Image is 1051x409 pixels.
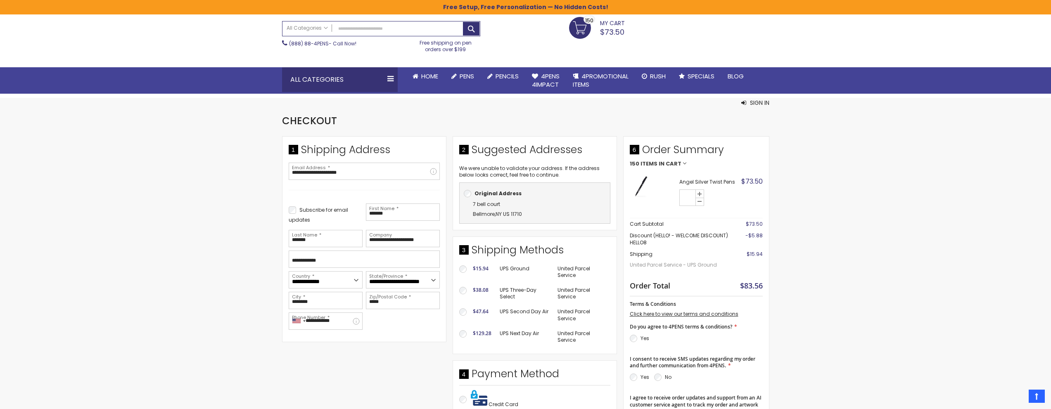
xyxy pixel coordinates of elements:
[553,261,610,283] td: United Parcel Service
[460,72,474,80] span: Pens
[630,300,676,307] span: Terms & Conditions
[741,99,769,107] button: Sign In
[282,67,398,92] div: All Categories
[289,143,440,161] div: Shipping Address
[473,201,500,208] span: 7 bell court
[740,281,763,291] span: $83.56
[630,218,731,230] th: Cart Subtotal
[630,161,639,167] span: 150
[569,17,625,38] a: $73.50 150
[481,67,525,85] a: Pencils
[553,304,610,326] td: United Parcel Service
[641,374,649,381] label: Yes
[282,114,337,128] span: Checkout
[728,72,744,80] span: Blog
[741,177,763,186] span: $73.50
[473,210,495,218] span: Bellmore
[525,67,566,94] a: 4Pens4impact
[746,220,763,227] span: $73.50
[630,251,652,258] span: Shipping
[641,161,681,167] span: Items in Cart
[473,265,489,272] span: $15.94
[473,308,489,315] span: $47.64
[406,67,445,85] a: Home
[635,67,672,85] a: Rush
[496,72,519,80] span: Pencils
[464,199,606,219] div: ,
[630,258,731,272] span: United Parcel Service - UPS Ground
[473,330,491,337] span: $129.28
[511,210,522,218] span: 11710
[553,283,610,304] td: United Parcel Service
[745,232,763,239] span: -$5.88
[553,326,610,348] td: United Parcel Service
[459,143,610,161] div: Suggested Addresses
[747,251,763,258] span: $15.94
[630,232,728,239] span: Discount (HELLO! - WELCOME DISCOUNT)
[641,335,649,342] label: Yes
[489,401,518,408] span: Credit Card
[688,72,714,80] span: Specials
[630,355,755,369] span: I consent to receive SMS updates regarding my order and further communication from 4PENS.
[459,165,610,178] p: We were unable to validate your address. If the address below looks correct, feel free to continue.
[566,67,635,94] a: 4PROMOTIONALITEMS
[421,72,438,80] span: Home
[473,286,489,293] span: $38.08
[496,283,554,304] td: UPS Three-Day Select
[496,326,554,348] td: UPS Next Day Air
[983,387,1051,409] iframe: Google Customer Reviews
[630,323,732,330] span: Do you agree to 4PENS terms & conditions?
[411,36,480,53] div: Free shipping on pen orders over $199
[496,304,554,326] td: UPS Second Day Air
[282,21,332,35] a: All Categories
[289,313,308,329] div: United States: +1
[672,67,721,85] a: Specials
[630,175,652,198] img: Angel Silver-Black
[630,279,670,291] strong: Order Total
[474,190,522,197] b: Original Address
[289,206,348,223] span: Subscribe for email updates
[496,210,502,218] span: NY
[573,72,629,89] span: 4PROMOTIONAL ITEMS
[650,72,666,80] span: Rush
[532,72,560,89] span: 4Pens 4impact
[503,210,510,218] span: US
[585,17,593,24] span: 150
[287,25,328,31] span: All Categories
[600,27,624,37] span: $73.50
[721,67,750,85] a: Blog
[679,179,738,185] strong: Angel Silver Twist Pens
[665,374,671,381] label: No
[630,310,738,317] a: Click here to view our terms and conditions
[445,67,481,85] a: Pens
[459,367,610,385] div: Payment Method
[496,261,554,283] td: UPS Ground
[471,390,487,406] img: Pay with credit card
[289,40,329,47] a: (888) 88-4PENS
[630,143,763,161] span: Order Summary
[459,243,610,261] div: Shipping Methods
[750,99,769,107] span: Sign In
[630,239,647,246] span: HELLO8
[289,40,356,47] span: - Call Now!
